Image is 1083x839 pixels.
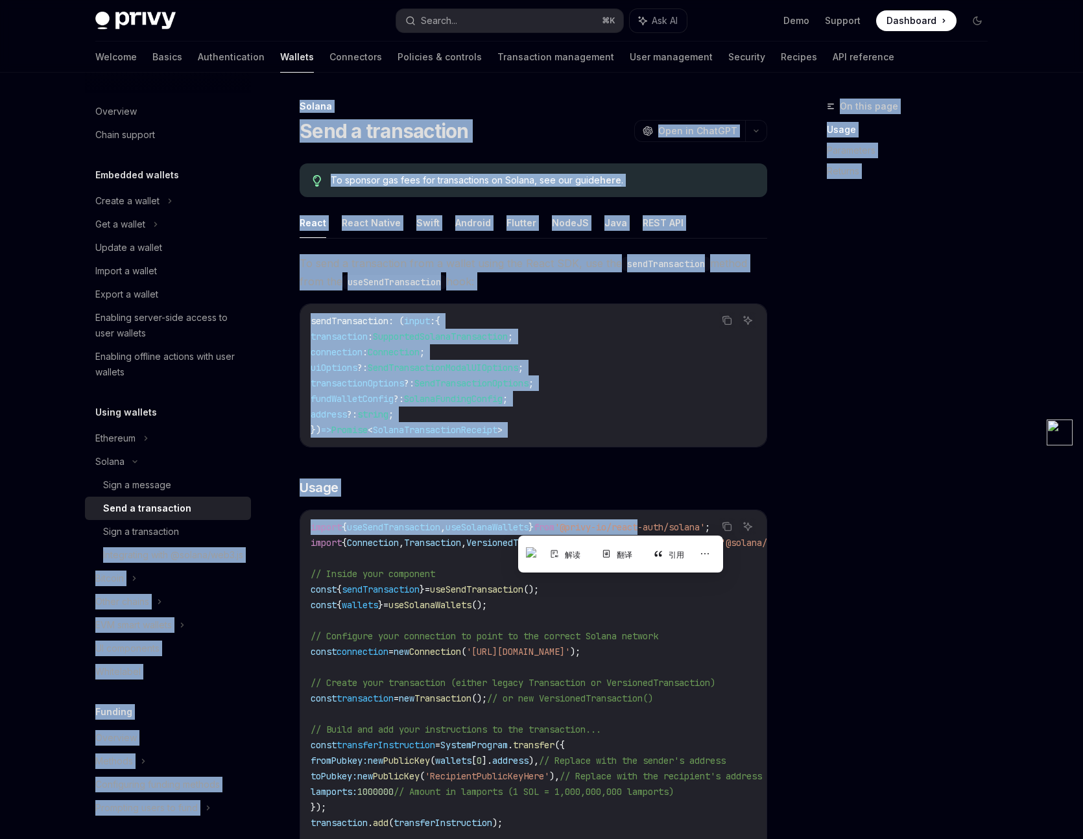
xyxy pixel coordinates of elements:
[466,537,570,549] span: VersionedTransaction
[152,41,182,73] a: Basics
[311,724,601,735] span: // Build and add your instructions to the transaction...
[420,346,425,358] span: ;
[311,801,326,813] span: });
[396,9,623,32] button: Search...⌘K
[876,10,957,31] a: Dashboard
[311,521,342,533] span: import
[85,306,251,345] a: Enabling server-side access to user wallets
[95,777,220,792] div: Configuring funding methods
[85,660,251,683] a: Whitelabel
[416,207,440,238] button: Swift
[311,408,347,420] span: address
[337,646,388,657] span: connection
[529,377,534,389] span: ;
[506,207,536,238] button: Flutter
[300,100,767,113] div: Solana
[421,13,457,29] div: Search...
[311,331,368,342] span: transaction
[342,537,347,549] span: {
[311,537,342,549] span: import
[85,236,251,259] a: Update a wallet
[337,692,394,704] span: transaction
[357,362,368,373] span: ?:
[455,207,491,238] button: Android
[373,770,420,782] span: PublicKey
[300,254,767,290] span: To send a transaction from a wallet using the React SDK, use the method from the hook:
[300,207,326,238] button: React
[103,524,179,539] div: Sign a transaction
[357,770,373,782] span: new
[388,599,471,611] span: useSolanaWallets
[487,692,653,704] span: // or new VersionedTransaction()
[337,599,342,611] span: {
[425,770,549,782] span: 'RecipientPublicKeyHere'
[705,521,710,533] span: ;
[604,207,627,238] button: Java
[430,315,435,327] span: :
[373,424,497,436] span: SolanaTransactionReceipt
[600,174,621,186] a: here
[95,104,137,119] div: Overview
[420,584,425,595] span: }
[720,537,809,549] span: '@solana/web3.js'
[554,739,565,751] span: ({
[440,739,508,751] span: SystemProgram
[409,646,461,657] span: Connection
[827,119,998,140] a: Usage
[95,12,176,30] img: dark logo
[719,518,735,535] button: Copy the contents from the code block
[311,739,337,751] span: const
[331,174,754,187] span: To sponsor gas fees for transactions on Solana, see our guide .
[357,786,394,798] span: 1000000
[634,120,745,142] button: Open in ChatGPT
[471,692,487,704] span: ();
[95,41,137,73] a: Welcome
[394,817,492,829] span: transferInstruction
[652,14,678,27] span: Ask AI
[368,331,373,342] span: :
[85,123,251,147] a: Chain support
[368,424,373,436] span: <
[342,584,420,595] span: sendTransaction
[95,405,157,420] h5: Using wallets
[394,646,409,657] span: new
[95,664,141,679] div: Whitelabel
[435,755,471,766] span: wallets
[466,646,570,657] span: '[URL][DOMAIN_NAME]'
[95,617,172,633] div: EVM smart wallets
[739,312,756,329] button: Ask AI
[435,315,440,327] span: {
[342,275,446,289] code: useSendTransaction
[471,755,477,766] span: [
[513,739,554,751] span: transfer
[95,263,157,279] div: Import a wallet
[95,641,160,656] div: UI components
[440,521,446,533] span: ,
[311,584,337,595] span: const
[311,646,337,657] span: const
[461,646,466,657] span: (
[492,817,503,829] span: );
[95,800,198,816] div: Prompting users to fund
[539,755,726,766] span: // Replace with the sender's address
[404,315,430,327] span: input
[311,770,357,782] span: toPubkey:
[347,521,440,533] span: useSendTransaction
[95,753,133,769] div: Methods
[95,594,149,609] div: Other chains
[549,770,560,782] span: ),
[833,41,894,73] a: API reference
[311,755,368,766] span: fromPubkey:
[311,677,715,689] span: // Create your transaction (either legacy Transaction or VersionedTransaction)
[357,408,388,420] span: string
[602,16,615,26] span: ⌘ K
[492,755,529,766] span: address
[518,362,523,373] span: ;
[95,217,145,232] div: Get a wallet
[508,739,513,751] span: .
[95,193,160,209] div: Create a wallet
[300,119,469,143] h1: Send a transaction
[560,770,762,782] span: // Replace with the recipient's address
[508,331,513,342] span: ;
[887,14,936,27] span: Dashboard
